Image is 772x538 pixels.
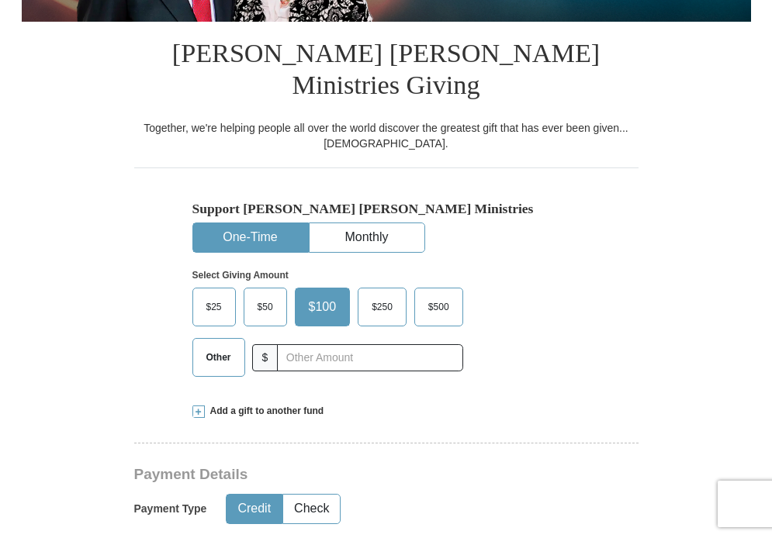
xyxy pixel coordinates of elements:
button: Monthly [310,223,424,252]
span: Other [199,346,239,369]
span: Add a gift to another fund [205,405,324,418]
button: Credit [227,495,282,523]
span: $250 [364,295,400,319]
h5: Support [PERSON_NAME] [PERSON_NAME] Ministries [192,201,580,217]
span: $100 [301,295,344,319]
span: $50 [250,295,281,319]
h3: Payment Details [134,466,530,484]
button: One-Time [193,223,308,252]
strong: Select Giving Amount [192,270,289,281]
div: Together, we're helping people all over the world discover the greatest gift that has ever been g... [134,120,639,151]
h5: Payment Type [134,502,207,516]
button: Check [283,495,340,523]
input: Other Amount [277,344,462,371]
span: $500 [421,295,457,319]
h1: [PERSON_NAME] [PERSON_NAME] Ministries Giving [134,22,639,120]
span: $ [252,344,279,371]
span: $25 [199,295,230,319]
